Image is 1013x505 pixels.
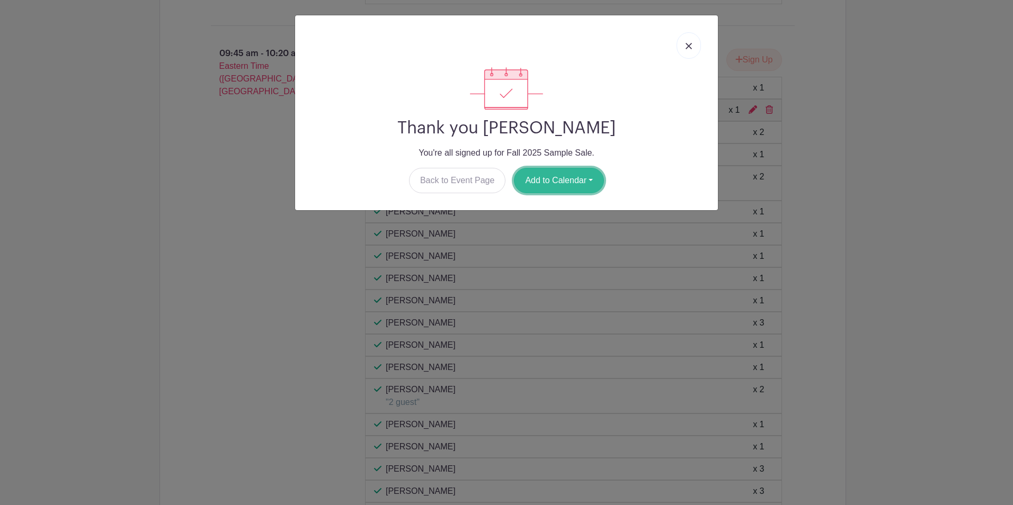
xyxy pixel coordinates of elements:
a: Back to Event Page [409,168,506,193]
button: Add to Calendar [514,168,604,193]
h2: Thank you [PERSON_NAME] [304,118,709,138]
p: You're all signed up for Fall 2025 Sample Sale. [304,147,709,159]
img: close_button-5f87c8562297e5c2d7936805f587ecaba9071eb48480494691a3f1689db116b3.svg [686,43,692,49]
img: signup_complete-c468d5dda3e2740ee63a24cb0ba0d3ce5d8a4ecd24259e683200fb1569d990c8.svg [470,67,543,110]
